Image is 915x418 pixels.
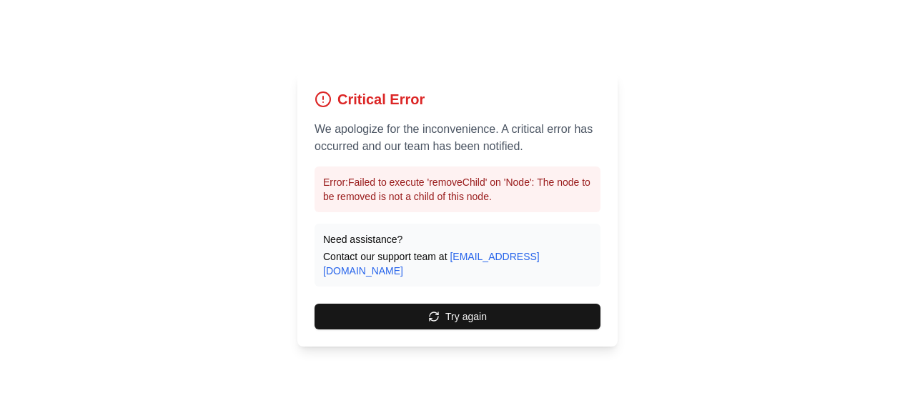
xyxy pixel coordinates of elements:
[315,121,600,155] p: We apologize for the inconvenience. A critical error has occurred and our team has been notified.
[323,232,592,247] p: Need assistance?
[337,89,425,109] h1: Critical Error
[323,251,540,277] a: [EMAIL_ADDRESS][DOMAIN_NAME]
[315,304,600,329] button: Try again
[323,249,592,278] p: Contact our support team at
[323,175,592,204] p: Error: Failed to execute 'removeChild' on 'Node': The node to be removed is not a child of this n...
